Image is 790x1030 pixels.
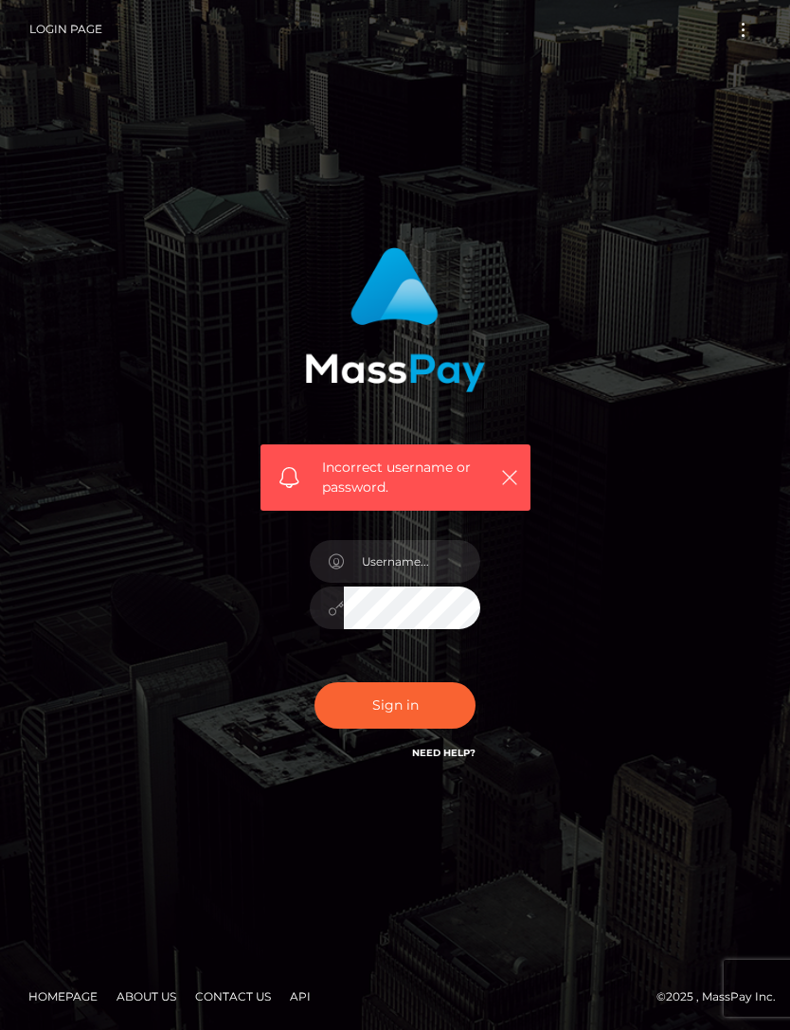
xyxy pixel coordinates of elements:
[322,458,491,497] span: Incorrect username or password.
[21,982,105,1011] a: Homepage
[305,247,485,392] img: MassPay Login
[188,982,278,1011] a: Contact Us
[344,540,480,583] input: Username...
[412,747,476,759] a: Need Help?
[314,682,476,729] button: Sign in
[14,986,776,1007] div: © 2025 , MassPay Inc.
[29,9,102,49] a: Login Page
[109,982,184,1011] a: About Us
[726,17,761,43] button: Toggle navigation
[282,982,318,1011] a: API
